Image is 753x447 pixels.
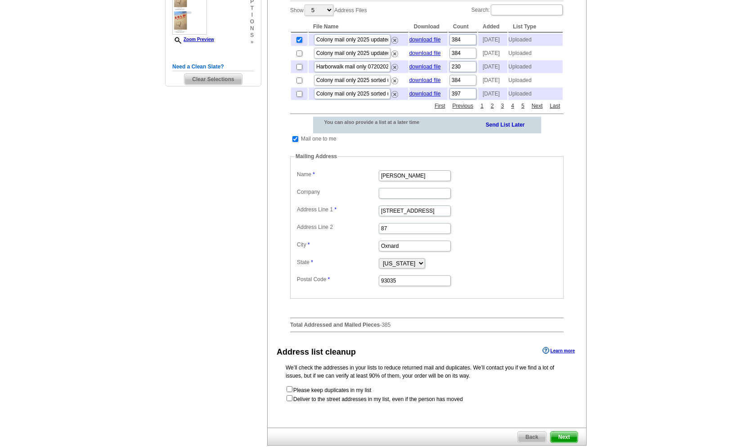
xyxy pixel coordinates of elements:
[391,89,398,96] a: Remove this list
[391,35,398,41] a: Remove this list
[297,258,378,266] label: State
[499,102,506,110] a: 3
[508,47,563,59] td: Uploaded
[517,431,547,443] a: Back
[519,102,527,110] a: 5
[250,5,254,12] span: t
[409,91,441,97] a: download file
[290,322,380,328] strong: Total Addressed and Mailed Pieces
[391,49,398,55] a: Remove this list
[313,117,443,128] div: You can also provide a list at a later time
[409,21,448,32] th: Download
[286,364,568,380] p: We’ll check the addresses in your lists to reduce returned mail and duplicates. We’ll contact you...
[478,21,507,32] th: Added
[286,385,568,403] form: Please keep duplicates in my list Deliver to the street addresses in my list, even if the person ...
[300,134,337,143] td: Mail one to me
[297,275,378,283] label: Postal Code
[491,5,563,15] input: Search:
[478,60,507,73] td: [DATE]
[478,102,486,110] a: 1
[478,47,507,59] td: [DATE]
[509,102,516,110] a: 4
[172,37,214,42] a: Zoom Preview
[529,102,545,110] a: Next
[489,102,496,110] a: 2
[478,33,507,46] td: [DATE]
[290,4,367,17] label: Show Address Files
[250,18,254,25] span: o
[432,102,447,110] a: First
[297,241,378,249] label: City
[508,33,563,46] td: Uploaded
[295,152,338,160] legend: Mailing Address
[391,62,398,68] a: Remove this list
[391,91,398,98] img: delete.png
[297,188,378,196] label: Company
[573,237,753,447] iframe: LiveChat chat widget
[184,74,242,85] span: Clear Selections
[409,50,441,56] a: download file
[486,120,525,129] a: Send List Later
[250,32,254,39] span: s
[305,5,333,16] select: ShowAddress Files
[508,60,563,73] td: Uploaded
[448,21,477,32] th: Count
[508,87,563,100] td: Uploaded
[409,77,441,83] a: download file
[391,76,398,82] a: Remove this list
[478,87,507,100] td: [DATE]
[391,78,398,84] img: delete.png
[391,50,398,57] img: delete.png
[250,25,254,32] span: n
[250,12,254,18] span: i
[547,102,562,110] a: Last
[409,64,441,70] a: download file
[478,74,507,87] td: [DATE]
[250,39,254,46] span: »
[542,347,575,354] a: Learn more
[172,63,254,71] h5: Need a Clean Slate?
[297,170,378,178] label: Name
[277,346,356,358] div: Address list cleanup
[508,74,563,87] td: Uploaded
[391,37,398,44] img: delete.png
[518,432,546,442] span: Back
[450,102,476,110] a: Previous
[309,21,408,32] th: File Name
[551,432,578,442] span: Next
[471,4,564,16] label: Search:
[409,36,441,43] a: download file
[297,223,378,231] label: Address Line 2
[391,64,398,71] img: delete.png
[381,322,390,328] span: 385
[297,205,378,214] label: Address Line 1
[508,21,563,32] th: List Type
